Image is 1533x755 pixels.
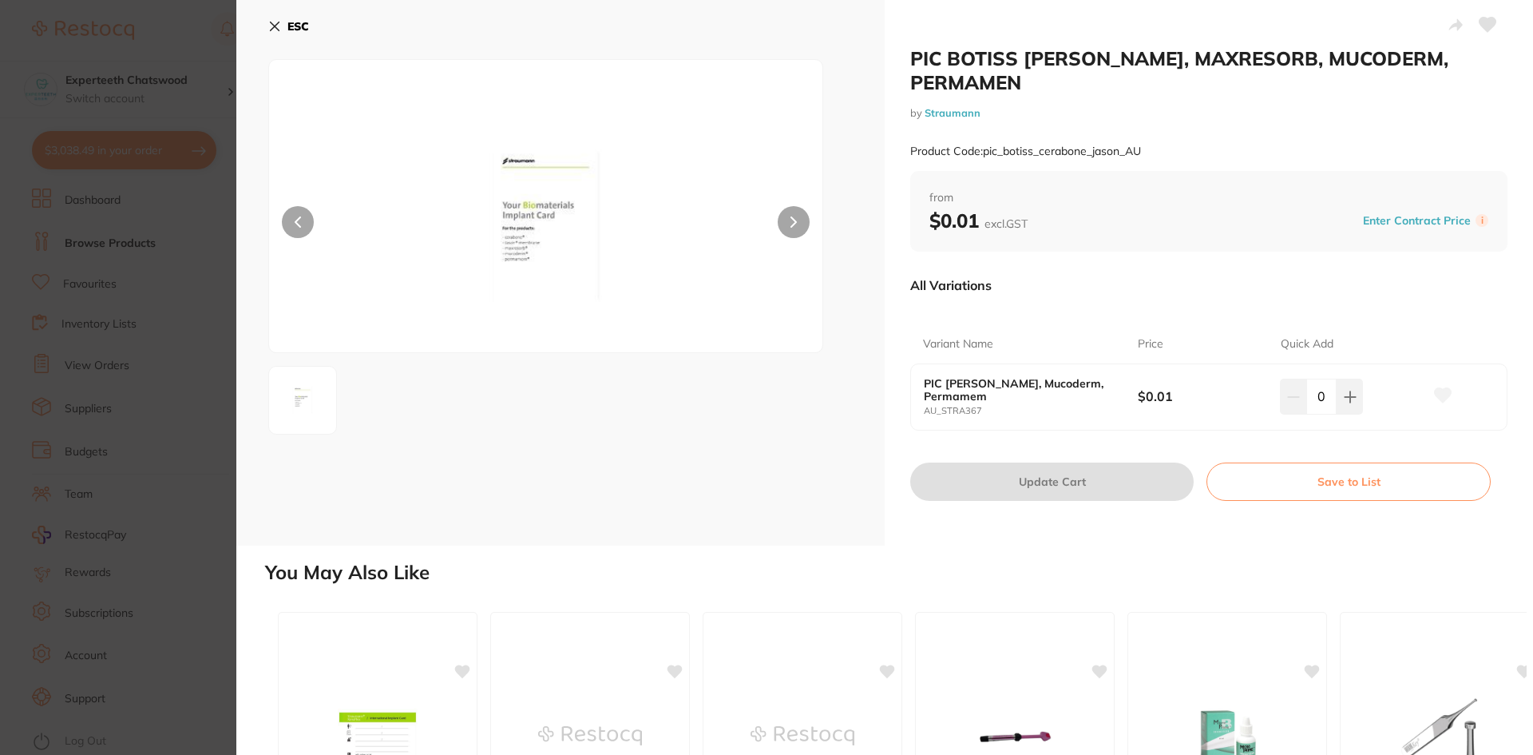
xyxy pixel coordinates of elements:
a: Straumann [925,106,980,119]
b: PIC [PERSON_NAME], Mucoderm, Permamem [924,377,1116,403]
button: Enter Contract Price [1358,213,1476,228]
small: Product Code: pic_botiss_cerabone_jason_AU [910,145,1141,158]
p: Price [1138,336,1163,352]
img: JmhlaT0zMDA [380,100,712,352]
b: ESC [287,19,309,34]
p: Variant Name [923,336,993,352]
b: $0.01 [1138,387,1266,405]
img: JmhlaT0zMDA [274,372,331,429]
small: AU_STRA367 [924,406,1138,416]
h2: You May Also Like [265,562,1527,584]
label: i [1476,214,1488,227]
button: ESC [268,13,309,40]
h2: PIC BOTISS [PERSON_NAME], MAXRESORB, MUCODERM, PERMAMEN [910,46,1507,94]
button: Update Cart [910,463,1194,501]
p: Quick Add [1281,336,1333,352]
span: from [929,190,1488,206]
p: All Variations [910,277,992,293]
button: Save to List [1206,463,1491,501]
small: by [910,107,1507,119]
b: $0.01 [929,209,1028,232]
span: excl. GST [984,217,1028,231]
